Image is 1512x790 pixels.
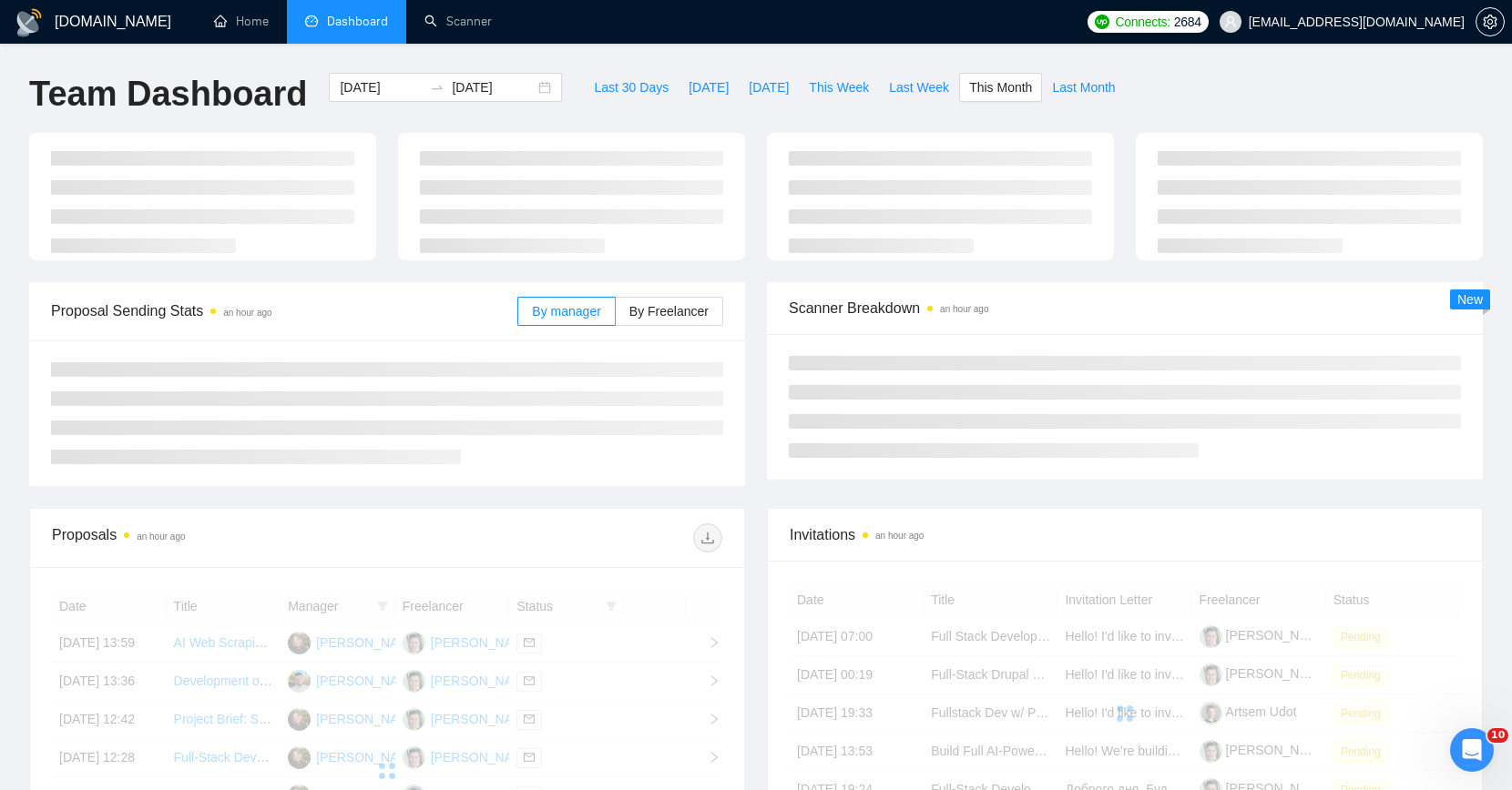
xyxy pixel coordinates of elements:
span: to [430,80,444,95]
span: This Month [969,77,1032,97]
button: setting [1476,7,1505,36]
span: Connects: [1115,12,1170,32]
span: swap-right [430,80,444,95]
span: user [1224,15,1237,28]
span: Dashboard [327,14,388,29]
div: Proposals [52,523,387,552]
iframe: Intercom live chat [1450,728,1494,772]
span: Scanner Breakdown [789,297,1461,319]
span: Last Month [1052,77,1115,97]
span: Proposal Sending Stats [51,299,517,322]
span: By manager [532,304,600,319]
span: This Week [809,77,869,97]
input: End date [452,77,535,97]
button: Last Week [879,73,959,102]
button: This Month [959,73,1042,102]
a: homeHome [214,14,269,29]
span: Invitations [790,523,1460,546]
button: This Week [799,73,879,102]
button: Last Month [1042,73,1125,102]
img: upwork-logo.png [1095,15,1109,29]
span: [DATE] [689,77,729,97]
span: 10 [1487,728,1508,743]
a: setting [1476,15,1505,29]
span: [DATE] [749,77,789,97]
span: dashboard [305,15,318,27]
time: an hour ago [223,308,271,318]
button: [DATE] [739,73,799,102]
a: searchScanner [424,14,492,29]
time: an hour ago [875,531,924,541]
span: setting [1476,15,1504,29]
span: Last Week [889,77,949,97]
input: Start date [340,77,423,97]
span: New [1457,292,1483,307]
span: By Freelancer [629,304,709,319]
h1: Team Dashboard [29,73,307,116]
span: Last 30 Days [594,77,669,97]
time: an hour ago [940,304,988,314]
img: logo [15,8,44,37]
span: 2684 [1174,12,1201,32]
time: an hour ago [137,532,185,542]
button: [DATE] [679,73,739,102]
button: Last 30 Days [584,73,679,102]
